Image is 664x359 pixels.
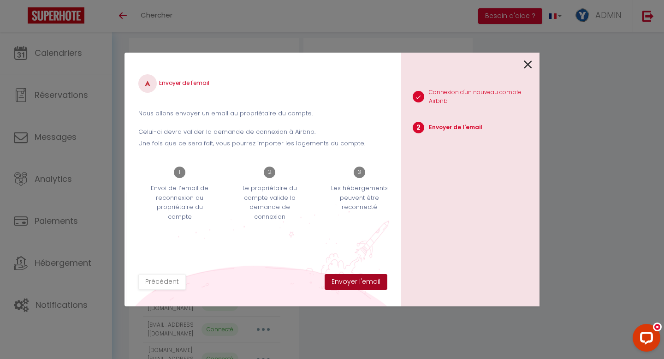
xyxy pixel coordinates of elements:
[138,109,387,118] p: Nous allons envoyer un email au propriétaire du compte.
[138,74,387,93] h4: Envoyer de l'email
[174,167,185,178] span: 1
[324,184,395,212] p: Les hébergements peuvent être reconnecté
[264,167,275,178] span: 2
[144,184,215,221] p: Envoi de l’email de reconnexion au propriétaire du compte
[429,123,482,132] p: Envoyer de l'email
[325,274,387,290] button: Envoyer l'email
[429,88,540,106] p: Connexion d'un nouveau compte Airbnb
[234,184,305,221] p: Le propriétaire du compte valide la demande de connexion
[625,320,664,359] iframe: LiveChat chat widget
[138,139,387,148] p: Une fois que ce sera fait, vous pourrez importer les logements du compte.
[413,122,424,133] span: 2
[138,127,387,137] p: Celui-ci devra valider la demande de connexion à Airbnb.
[354,167,365,178] span: 3
[138,274,186,290] button: Précédent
